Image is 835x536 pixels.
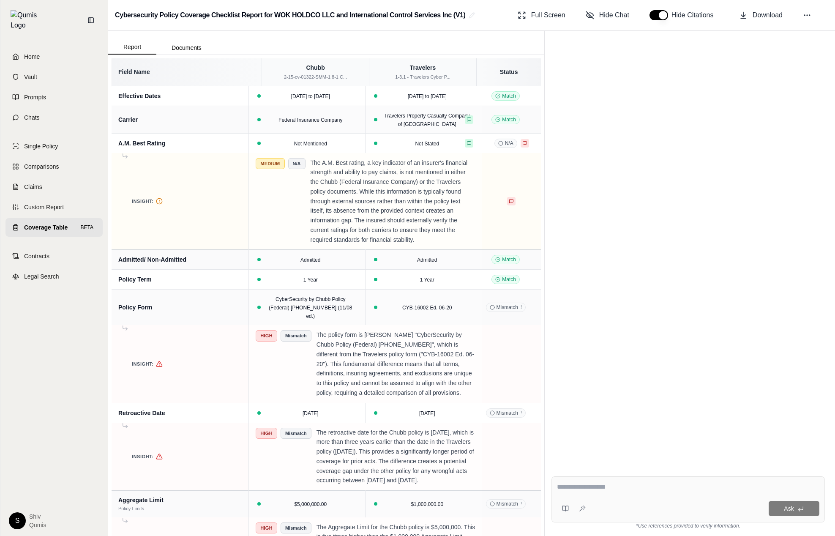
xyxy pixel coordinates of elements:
[521,500,522,507] span: !
[411,501,443,507] span: $1,000,000.00
[24,252,49,260] span: Contracts
[5,68,103,86] a: Vault
[29,521,46,529] span: Qumis
[78,223,96,232] span: BETA
[491,91,520,101] span: Match
[465,139,473,148] button: Positive feedback provided
[24,113,40,122] span: Chats
[753,10,783,20] span: Download
[256,428,277,439] span: High
[269,296,352,319] span: CyberSecurity by Chubb Policy (Federal) [PHONE_NUMBER] (11/08 ed.)
[24,93,46,101] span: Prompts
[551,522,825,529] div: *Use references provided to verify information.
[420,277,434,283] span: 1 Year
[582,7,633,24] button: Hide Chat
[256,522,277,534] span: High
[118,92,242,100] div: Effective Dates
[374,63,471,72] div: Travelers
[486,408,526,418] span: Mismatch
[671,10,719,20] span: Hide Citations
[118,275,242,284] div: Policy Term
[24,142,58,150] span: Single Policy
[384,113,470,127] span: Travelers Property Casualty Company of [GEOGRAPHIC_DATA]
[784,505,794,512] span: Ask
[132,453,153,460] span: Insight:
[281,330,311,342] span: Mismatch
[294,501,327,507] span: $5,000,000.00
[9,512,26,529] div: S
[132,198,153,205] span: Insight:
[256,158,284,170] span: Medium
[281,522,311,534] span: Mismatch
[24,73,37,81] span: Vault
[317,428,475,486] p: The retroactive date for the Chubb policy is [DATE], which is more than three years earlier than ...
[402,305,452,311] span: CYB-16002 Ed. 06-20
[24,203,64,211] span: Custom Report
[486,303,526,312] span: Mismatch
[267,74,364,81] div: 2-15-cv-01322-SMM-1 8-1 C...
[521,410,522,416] span: !
[5,88,103,107] a: Prompts
[736,7,786,24] button: Download
[294,141,327,147] span: Not Mentioned
[256,330,277,342] span: High
[118,409,242,417] div: Retroactive Date
[5,247,103,265] a: Contracts
[11,10,42,30] img: Qumis Logo
[24,223,68,232] span: Coverage Table
[374,74,471,81] div: 1-3.1 - Travelers Cyber P...
[494,139,517,148] span: N/A
[5,178,103,196] a: Claims
[514,7,569,24] button: Full Screen
[5,218,103,237] a: Coverage TableBETA
[5,157,103,176] a: Comparisons
[118,139,242,148] div: A.M. Best Rating
[156,41,217,55] button: Documents
[281,428,311,439] span: Mismatch
[24,272,59,281] span: Legal Search
[118,115,242,124] div: Carrier
[118,303,242,312] div: Policy Form
[303,277,318,283] span: 1 Year
[465,115,473,124] button: Positive feedback provided
[300,257,320,263] span: Admitted
[278,117,342,123] span: Federal Insurance Company
[477,58,541,86] th: Status
[599,10,629,20] span: Hide Chat
[5,47,103,66] a: Home
[303,410,319,416] span: [DATE]
[291,93,330,99] span: [DATE] to [DATE]
[415,141,439,147] span: Not Stated
[491,115,520,124] span: Match
[118,255,242,264] div: Admitted/ Non-Admitted
[118,496,242,504] div: Aggregate Limit
[317,330,475,397] p: The policy form is [PERSON_NAME] "CyberSecurity by Chubb Policy (Federal) [PHONE_NUMBER]", which ...
[267,63,364,72] div: Chubb
[491,255,520,264] span: Match
[5,267,103,286] a: Legal Search
[24,52,40,61] span: Home
[24,162,59,171] span: Comparisons
[419,410,435,416] span: [DATE]
[311,158,475,245] p: The A.M. Best rating, a key indicator of an insurer's financial strength and ability to pay claim...
[417,257,437,263] span: Admitted
[521,304,522,311] span: !
[521,139,529,148] button: Negative feedback provided
[288,158,306,170] span: N/A
[5,137,103,156] a: Single Policy
[108,40,156,55] button: Report
[531,10,565,20] span: Full Screen
[408,93,447,99] span: [DATE] to [DATE]
[118,505,242,512] div: Policy Limits
[115,8,465,23] h2: Cybersecurity Policy Coverage Checklist Report for WOK HOLDCO LLC and International Control Servi...
[132,361,153,368] span: Insight:
[491,275,520,284] span: Match
[5,108,103,127] a: Chats
[5,198,103,216] a: Custom Report
[29,512,46,521] span: Shiv
[507,197,516,205] button: Negative feedback provided
[112,58,262,86] th: Field Name
[84,14,98,27] button: Collapse sidebar
[769,501,819,516] button: Ask
[486,499,526,509] span: Mismatch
